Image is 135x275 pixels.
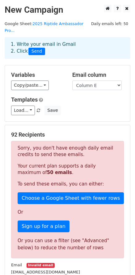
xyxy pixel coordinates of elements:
p: Sorry, you don't have enough daily email credits to send these emails. [18,145,117,158]
p: Your current plan supports a daily maximum of . [18,163,117,176]
a: Copy/paste... [11,81,49,90]
small: [EMAIL_ADDRESS][DOMAIN_NAME] [11,270,80,274]
h5: Variables [11,72,63,78]
a: Daily emails left: 50 [89,21,130,26]
h5: 92 Recipients [11,131,124,138]
p: To send these emails, you can either: [18,181,117,187]
div: 1. Write your email in Gmail 2. Click [6,41,129,55]
button: Save [44,106,61,115]
span: Send [28,48,45,55]
h2: New Campaign [5,5,130,15]
a: Templates [11,96,38,103]
a: Choose a Google Sheet with fewer rows [18,192,124,204]
small: Google Sheet: [5,21,83,33]
a: Load... [11,106,35,115]
small: Email [11,263,22,267]
a: 2025 Riptide Ambassador Pro... [5,21,83,33]
h5: Email column [72,72,124,78]
p: Or [18,209,117,216]
span: Daily emails left: 50 [89,20,130,27]
div: Or you can use a filter (see "Advanced" below) to reduce the number of rows [18,237,117,251]
strong: 50 emails [47,170,72,175]
a: Sign up for a plan [18,220,70,232]
small: Invalid email [27,263,54,268]
iframe: Chat Widget [104,245,135,275]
